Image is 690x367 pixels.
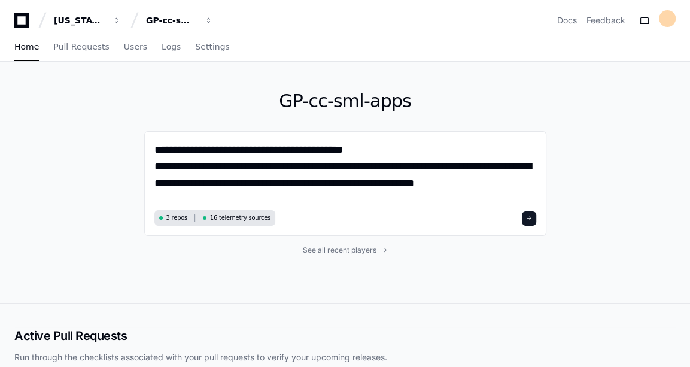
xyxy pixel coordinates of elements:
span: Settings [195,43,229,50]
span: 16 telemetry sources [210,213,270,222]
a: See all recent players [144,245,546,255]
a: Home [14,34,39,61]
a: Settings [195,34,229,61]
div: GP-cc-sml-apps [146,14,197,26]
h1: GP-cc-sml-apps [144,90,546,112]
span: See all recent players [303,245,376,255]
span: Home [14,43,39,50]
a: Logs [162,34,181,61]
h2: Active Pull Requests [14,327,676,344]
a: Users [124,34,147,61]
span: Pull Requests [53,43,109,50]
button: Feedback [586,14,625,26]
button: [US_STATE] Pacific [49,10,126,31]
span: 3 repos [166,213,188,222]
div: [US_STATE] Pacific [54,14,105,26]
button: GP-cc-sml-apps [141,10,218,31]
a: Pull Requests [53,34,109,61]
p: Run through the checklists associated with your pull requests to verify your upcoming releases. [14,351,676,363]
span: Users [124,43,147,50]
span: Logs [162,43,181,50]
a: Docs [557,14,577,26]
